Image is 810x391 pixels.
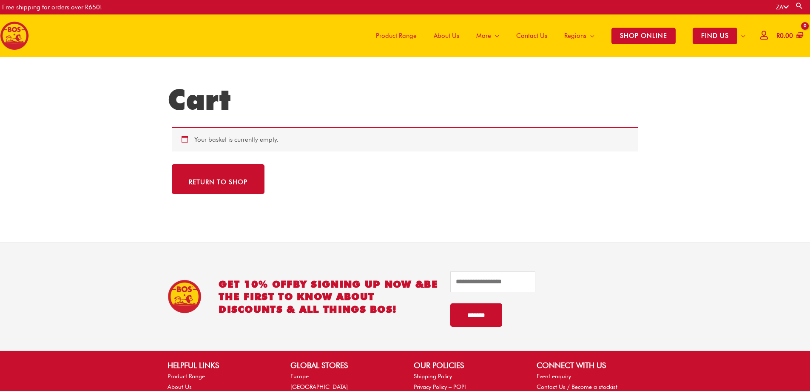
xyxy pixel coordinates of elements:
a: Europe [290,373,309,380]
span: About Us [434,23,459,49]
span: Product Range [376,23,417,49]
h2: GLOBAL STORES [290,360,396,371]
span: Contact Us [516,23,547,49]
h2: HELPFUL LINKS [168,360,273,371]
a: View Shopping Cart, empty [775,26,804,46]
nav: Site Navigation [361,14,754,57]
span: SHOP ONLINE [611,28,676,44]
a: About Us [168,383,192,390]
img: BOS Ice Tea [168,280,202,314]
h2: OUR POLICIES [414,360,520,371]
a: Shipping Policy [414,373,452,380]
a: Search button [795,2,804,10]
span: BY SIGNING UP NOW & [293,278,424,290]
a: SHOP ONLINE [603,14,684,57]
a: Product Range [367,14,425,57]
a: Contact Us / Become a stockist [537,383,617,390]
h2: GET 10% OFF be the first to know about discounts & all things BOS! [219,278,438,316]
a: Product Range [168,373,205,380]
a: More [468,14,508,57]
span: R [776,32,780,40]
span: FIND US [693,28,737,44]
span: Regions [564,23,586,49]
a: Regions [556,14,603,57]
h1: Cart [168,83,642,117]
a: About Us [425,14,468,57]
a: Return to shop [172,164,264,194]
a: Contact Us [508,14,556,57]
a: [GEOGRAPHIC_DATA] [290,383,348,390]
h2: CONNECT WITH US [537,360,642,371]
bdi: 0.00 [776,32,793,40]
div: Your basket is currently empty. [172,127,638,151]
a: Privacy Policy – POPI [414,383,466,390]
a: Event enquiry [537,373,571,380]
a: ZA [776,3,789,11]
span: More [476,23,491,49]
